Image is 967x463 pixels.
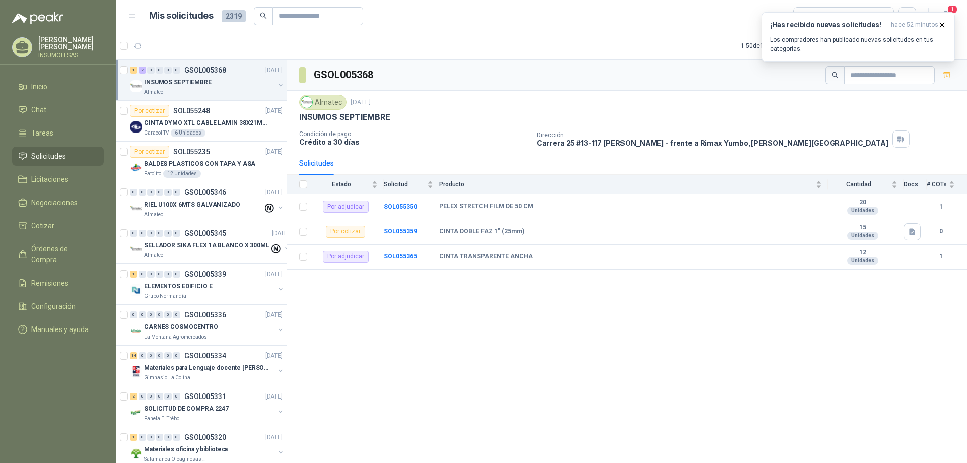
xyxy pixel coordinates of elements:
[323,201,369,213] div: Por adjudicar
[173,148,210,155] p: SOL055235
[847,232,878,240] div: Unidades
[130,325,142,337] img: Company Logo
[927,252,955,261] b: 1
[156,434,163,441] div: 0
[144,118,269,128] p: CINTA DYMO XTL CABLE LAMIN 38X21MMBLANCO
[384,175,439,194] th: Solicitud
[184,434,226,441] p: GSOL005320
[384,203,417,210] a: SOL055350
[164,434,172,441] div: 0
[927,181,947,188] span: # COTs
[891,21,938,29] span: hace 52 minutos
[31,278,68,289] span: Remisiones
[31,151,66,162] span: Solicitudes
[116,101,287,142] a: Por cotizarSOL055248[DATE] Company LogoCINTA DYMO XTL CABLE LAMIN 38X21MMBLANCOCaracol TV6 Unidades
[904,175,927,194] th: Docs
[31,197,78,208] span: Negociaciones
[130,80,142,92] img: Company Logo
[144,170,161,178] p: Patojito
[762,12,955,62] button: ¡Has recibido nuevas solicitudes!hace 52 minutos Los compradores han publicado nuevas solicitudes...
[12,77,104,96] a: Inicio
[326,226,365,238] div: Por cotizar
[173,434,180,441] div: 0
[156,311,163,318] div: 0
[31,301,76,312] span: Configuración
[937,7,955,25] button: 1
[173,352,180,359] div: 0
[130,271,137,278] div: 1
[31,243,94,266] span: Órdenes de Compra
[156,352,163,359] div: 0
[139,271,146,278] div: 0
[139,67,146,74] div: 2
[439,228,524,236] b: CINTA DOBLE FAZ 1" (25mm)
[130,230,137,237] div: 0
[156,189,163,196] div: 0
[156,393,163,400] div: 0
[847,207,878,215] div: Unidades
[299,95,347,110] div: Almatec
[184,311,226,318] p: GSOL005336
[130,67,137,74] div: 1
[313,175,384,194] th: Estado
[130,186,285,219] a: 0 0 0 0 0 0 GSOL005346[DATE] Company LogoRIEL U100X 6MTS GALVANIZADOAlmatec
[173,107,210,114] p: SOL055248
[144,374,190,382] p: Gimnasio La Colina
[265,433,283,442] p: [DATE]
[12,297,104,316] a: Configuración
[272,229,289,238] p: [DATE]
[31,104,46,115] span: Chat
[144,251,163,259] p: Almatec
[144,211,163,219] p: Almatec
[384,253,417,260] b: SOL055365
[12,100,104,119] a: Chat
[741,38,806,54] div: 1 - 50 de 1418
[947,5,958,14] span: 1
[130,350,285,382] a: 14 0 0 0 0 0 GSOL005334[DATE] Company LogoMateriales para Lenguaje docente [PERSON_NAME]Gimnasio ...
[38,52,104,58] p: INSUMOFI SAS
[828,181,889,188] span: Cantidad
[222,10,246,22] span: 2319
[800,11,821,22] div: Todas
[38,36,104,50] p: [PERSON_NAME] [PERSON_NAME]
[144,363,269,373] p: Materiales para Lenguaje docente [PERSON_NAME]
[130,407,142,419] img: Company Logo
[171,129,205,137] div: 6 Unidades
[116,142,287,182] a: Por cotizarSOL055235[DATE] Company LogoBALDES PLASTICOS CON TAPA Y ASAPatojito12 Unidades
[770,21,887,29] h3: ¡Has recibido nuevas solicitudes!
[144,404,229,414] p: SOLICITUD DE COMPRA 2247
[173,67,180,74] div: 0
[537,131,888,139] p: Dirección
[828,224,897,232] b: 15
[130,243,142,255] img: Company Logo
[130,189,137,196] div: 0
[184,271,226,278] p: GSOL005339
[313,181,370,188] span: Estado
[144,200,240,210] p: RIEL U100X 6MTS GALVANIZADO
[12,239,104,270] a: Órdenes de Compra
[299,158,334,169] div: Solicitudes
[163,170,201,178] div: 12 Unidades
[184,189,226,196] p: GSOL005346
[139,352,146,359] div: 0
[139,311,146,318] div: 0
[439,181,814,188] span: Producto
[156,67,163,74] div: 0
[130,64,285,96] a: 1 2 0 0 0 0 GSOL005368[DATE] Company LogoINSUMOS SEPTIEMBREAlmatec
[130,309,285,341] a: 0 0 0 0 0 0 GSOL005336[DATE] Company LogoCARNES COSMOCENTROLa Montaña Agromercados
[828,175,904,194] th: Cantidad
[265,65,283,75] p: [DATE]
[299,112,390,122] p: INSUMOS SEPTIEMBRE
[164,393,172,400] div: 0
[828,249,897,257] b: 12
[770,35,946,53] p: Los compradores han publicado nuevas solicitudes en tus categorías.
[139,393,146,400] div: 0
[173,393,180,400] div: 0
[439,203,533,211] b: PELEX STRETCH FILM DE 50 CM
[173,230,180,237] div: 0
[147,67,155,74] div: 0
[12,216,104,235] a: Cotizar
[173,271,180,278] div: 0
[12,123,104,143] a: Tareas
[927,227,955,236] b: 0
